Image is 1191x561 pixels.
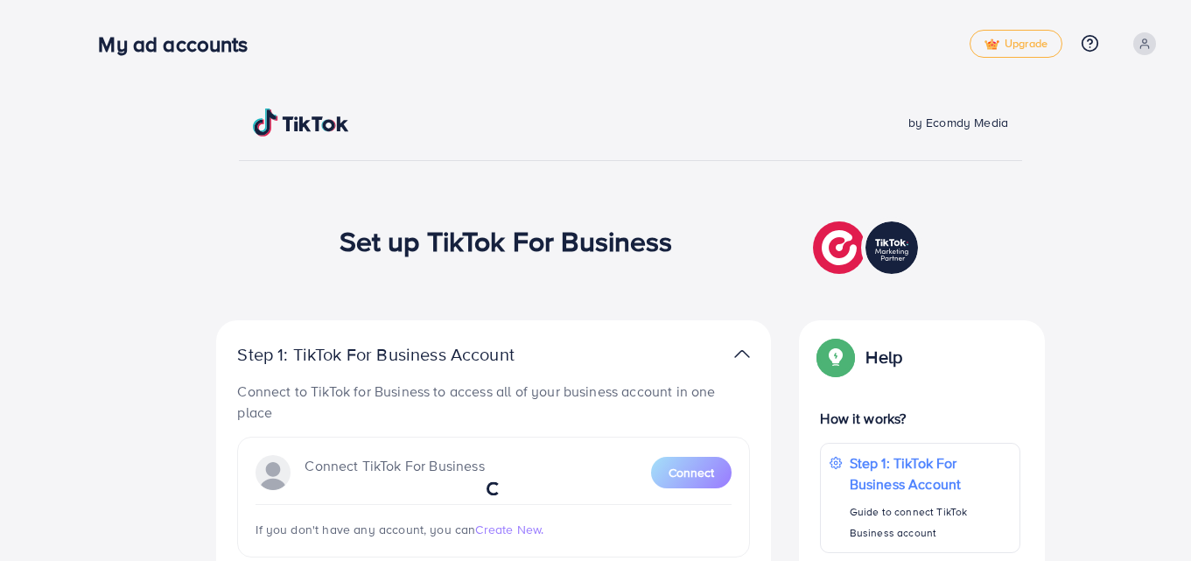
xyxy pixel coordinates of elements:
[984,38,1047,51] span: Upgrade
[734,341,750,367] img: TikTok partner
[813,217,922,278] img: TikTok partner
[908,114,1008,131] span: by Ecomdy Media
[820,341,851,373] img: Popup guide
[340,224,673,257] h1: Set up TikTok For Business
[865,347,902,368] p: Help
[237,344,570,365] p: Step 1: TikTok For Business Account
[850,501,1011,543] p: Guide to connect TikTok Business account
[98,32,262,57] h3: My ad accounts
[253,109,349,137] img: TikTok
[850,452,1011,494] p: Step 1: TikTok For Business Account
[970,30,1062,58] a: tickUpgrade
[820,408,1019,429] p: How it works?
[984,39,999,51] img: tick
